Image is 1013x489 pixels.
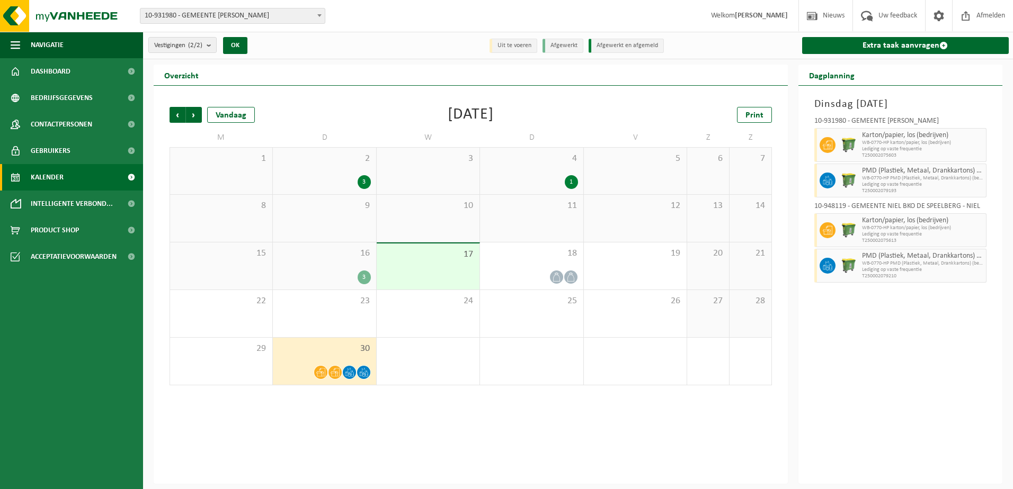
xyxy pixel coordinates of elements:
[692,153,724,165] span: 6
[862,182,984,188] span: Lediging op vaste frequentie
[186,107,202,123] span: Volgende
[278,343,370,355] span: 30
[862,216,984,225] span: Karton/papier, los (bedrijven)
[745,111,763,120] span: Print
[862,131,984,140] span: Karton/papier, los (bedrijven)
[735,248,766,259] span: 21
[148,37,217,53] button: Vestigingen(2/2)
[814,96,987,112] h3: Dinsdag [DATE]
[31,85,93,111] span: Bedrijfsgegevens
[841,137,857,153] img: WB-0770-HPE-GN-50
[170,107,185,123] span: Vorige
[278,153,370,165] span: 2
[862,146,984,152] span: Lediging op vaste frequentie
[862,175,984,182] span: WB-0770-HP PMD (Plastiek, Metaal, Drankkartons) (bedrijven)
[862,273,984,279] span: T250002079210
[448,107,494,123] div: [DATE]
[31,111,92,138] span: Contactpersonen
[273,128,376,147] td: D
[841,222,857,238] img: WB-0770-HPE-GN-51
[862,188,984,194] span: T250002079193
[692,248,724,259] span: 20
[862,252,984,260] span: PMD (Plastiek, Metaal, Drankkartons) (bedrijven)
[31,32,64,58] span: Navigatie
[584,128,687,147] td: V
[589,39,664,53] li: Afgewerkt en afgemeld
[692,200,724,212] span: 13
[814,117,987,128] div: 10-931980 - GEMEENTE [PERSON_NAME]
[589,200,681,212] span: 12
[485,153,577,165] span: 4
[814,203,987,213] div: 10-948119 - GEMEENTE NIEL BKO DE SPEELBERG - NIEL
[798,65,865,85] h2: Dagplanning
[862,231,984,238] span: Lediging op vaste frequentie
[223,37,247,54] button: OK
[175,248,267,259] span: 15
[565,175,578,189] div: 1
[382,153,474,165] span: 3
[154,65,209,85] h2: Overzicht
[862,238,984,244] span: T250002075613
[735,12,788,20] strong: [PERSON_NAME]
[154,38,202,53] span: Vestigingen
[862,260,984,267] span: WB-0770-HP PMD (Plastiek, Metaal, Drankkartons) (bedrijven)
[31,58,70,85] span: Dashboard
[862,152,984,159] span: T250002075603
[358,175,371,189] div: 3
[802,37,1009,54] a: Extra taak aanvragen
[31,191,113,217] span: Intelligente verbond...
[377,128,480,147] td: W
[358,270,371,284] div: 3
[862,167,984,175] span: PMD (Plastiek, Metaal, Drankkartons) (bedrijven)
[175,153,267,165] span: 1
[735,153,766,165] span: 7
[485,200,577,212] span: 11
[175,295,267,307] span: 22
[175,200,267,212] span: 8
[543,39,583,53] li: Afgewerkt
[589,295,681,307] span: 26
[485,248,577,259] span: 18
[188,42,202,49] count: (2/2)
[862,267,984,273] span: Lediging op vaste frequentie
[862,140,984,146] span: WB-0770-HP karton/papier, los (bedrijven)
[480,128,583,147] td: D
[490,39,537,53] li: Uit te voeren
[737,107,772,123] a: Print
[175,343,267,355] span: 29
[485,295,577,307] span: 25
[170,128,273,147] td: M
[31,138,70,164] span: Gebruikers
[735,295,766,307] span: 28
[382,249,474,260] span: 17
[841,258,857,274] img: WB-0770-HPE-GN-51
[692,295,724,307] span: 27
[862,225,984,231] span: WB-0770-HP karton/papier, los (bedrijven)
[589,248,681,259] span: 19
[140,8,325,24] span: 10-931980 - GEMEENTE NIEL - NIEL
[687,128,730,147] td: Z
[278,295,370,307] span: 23
[207,107,255,123] div: Vandaag
[278,200,370,212] span: 9
[589,153,681,165] span: 5
[841,173,857,188] img: WB-0770-HPE-GN-50
[31,164,64,191] span: Kalender
[278,248,370,259] span: 16
[31,243,117,270] span: Acceptatievoorwaarden
[730,128,772,147] td: Z
[382,295,474,307] span: 24
[140,8,325,23] span: 10-931980 - GEMEENTE NIEL - NIEL
[382,200,474,212] span: 10
[735,200,766,212] span: 14
[31,217,79,243] span: Product Shop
